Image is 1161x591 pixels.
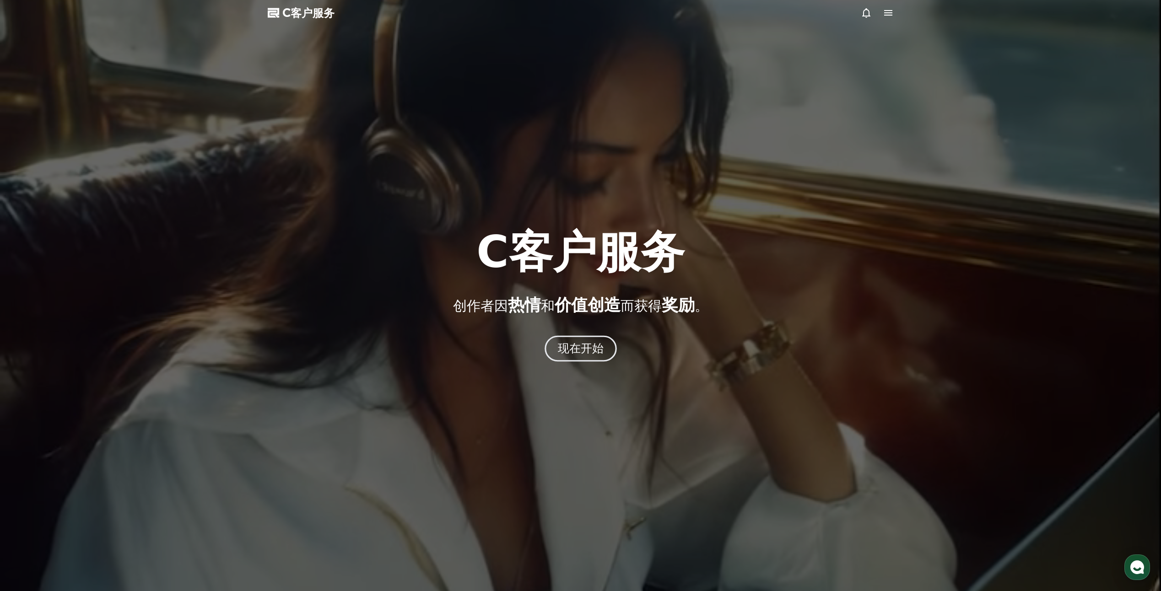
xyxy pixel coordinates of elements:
a: 消息 [60,290,118,313]
span: 设置 [141,304,152,311]
span: 价值创造 [555,295,621,314]
span: 热情 [508,295,541,314]
span: 消息 [84,304,95,312]
a: 现在开始 [546,345,615,354]
font: 现在开始 [557,342,604,355]
span: C客户服务 [282,5,335,20]
font: 创作者因 和 而获得 。 [453,298,708,314]
a: C客户服务 [268,5,335,20]
span: 奖励 [662,295,695,314]
span: 家 [29,304,34,311]
h1: C客户服务 [476,230,684,274]
a: 家 [3,290,60,313]
button: 现在开始 [545,336,617,362]
a: 设置 [118,290,176,313]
